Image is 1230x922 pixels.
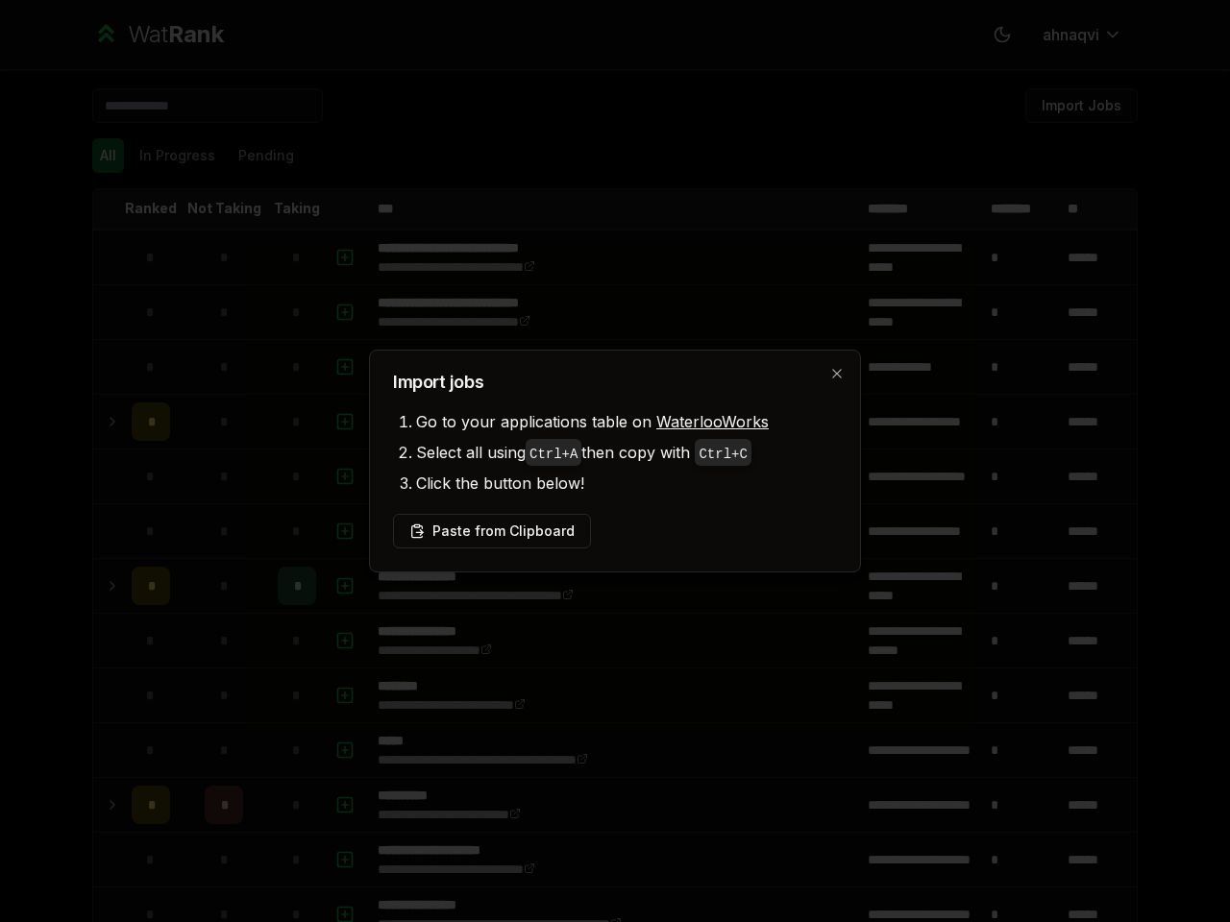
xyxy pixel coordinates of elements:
button: Paste from Clipboard [393,514,591,548]
li: Go to your applications table on [416,406,837,437]
a: WaterlooWorks [656,412,769,431]
li: Select all using then copy with [416,437,837,468]
li: Click the button below! [416,468,837,498]
h2: Import jobs [393,374,837,391]
code: Ctrl+ C [699,447,747,462]
code: Ctrl+ A [529,447,578,462]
